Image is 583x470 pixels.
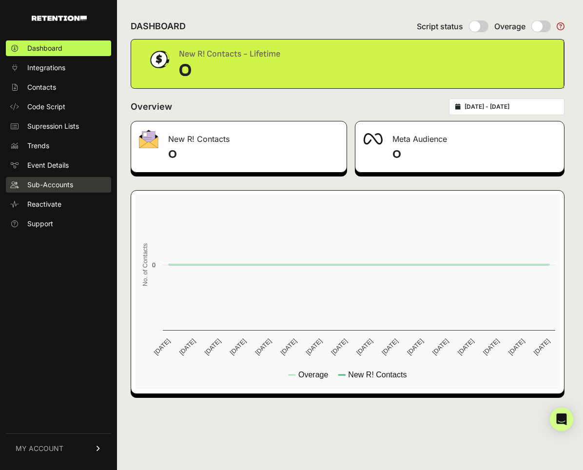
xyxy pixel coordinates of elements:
span: Contacts [27,82,56,92]
a: Integrations [6,60,111,76]
div: 0 [179,61,280,80]
span: Script status [417,20,463,32]
span: MY ACCOUNT [16,444,63,453]
span: Trends [27,141,49,151]
span: Dashboard [27,43,62,53]
img: Retention.com [32,16,87,21]
text: No. of Contacts [141,243,149,286]
div: New R! Contacts [131,121,347,151]
h2: Overview [131,100,172,114]
h2: DASHBOARD [131,20,186,33]
text: [DATE] [330,337,349,356]
span: Sub-Accounts [27,180,73,190]
span: Integrations [27,63,65,73]
a: Contacts [6,79,111,95]
text: [DATE] [355,337,374,356]
a: Support [6,216,111,232]
text: [DATE] [279,337,298,356]
text: [DATE] [532,337,551,356]
div: Meta Audience [355,121,564,151]
span: Supression Lists [27,121,79,131]
text: [DATE] [229,337,248,356]
span: Support [27,219,53,229]
text: [DATE] [304,337,323,356]
text: Overage [298,371,328,379]
text: [DATE] [431,337,450,356]
img: fa-meta-2f981b61bb99beabf952f7030308934f19ce035c18b003e963880cc3fabeebb7.png [363,133,383,145]
span: Overage [494,20,525,32]
text: [DATE] [254,337,273,356]
text: [DATE] [203,337,222,356]
span: Reactivate [27,199,61,209]
img: dollar-coin-05c43ed7efb7bc0c12610022525b4bbbb207c7efeef5aecc26f025e68dcafac9.png [147,47,171,72]
a: MY ACCOUNT [6,433,111,463]
a: Reactivate [6,196,111,212]
text: 0 [152,261,155,269]
text: [DATE] [178,337,197,356]
a: Supression Lists [6,118,111,134]
text: [DATE] [482,337,501,356]
span: Code Script [27,102,65,112]
h4: 0 [392,147,556,162]
img: fa-envelope-19ae18322b30453b285274b1b8af3d052b27d846a4fbe8435d1a52b978f639a2.png [139,130,158,148]
text: [DATE] [456,337,475,356]
span: Event Details [27,160,69,170]
text: [DATE] [380,337,399,356]
a: Sub-Accounts [6,177,111,193]
text: New R! Contacts [348,371,407,379]
text: [DATE] [153,337,172,356]
div: New R! Contacts - Lifetime [179,47,280,61]
h4: 0 [168,147,339,162]
div: Open Intercom Messenger [550,408,573,431]
text: [DATE] [507,337,526,356]
a: Dashboard [6,40,111,56]
a: Event Details [6,157,111,173]
a: Trends [6,138,111,154]
a: Code Script [6,99,111,115]
text: [DATE] [406,337,425,356]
